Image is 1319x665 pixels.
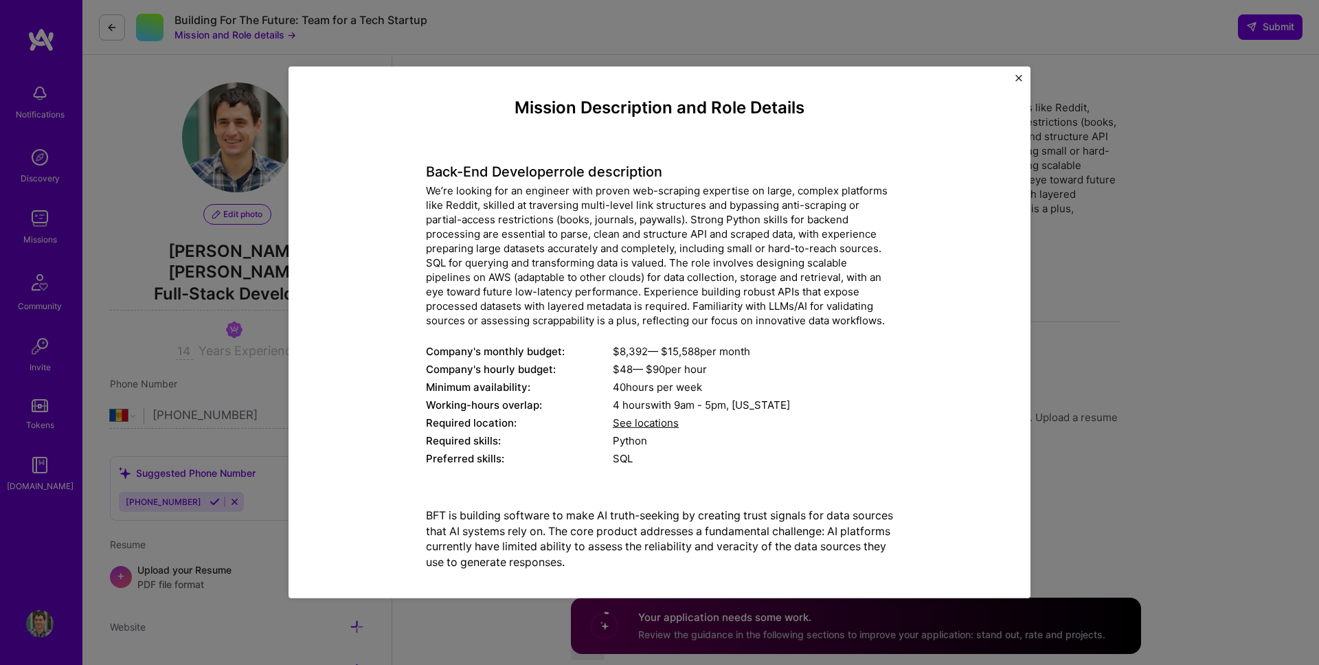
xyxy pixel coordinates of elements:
div: Company's hourly budget: [426,362,613,376]
div: 40 hours per week [613,380,893,394]
div: $ 48 — $ 90 per hour [613,362,893,376]
button: Close [1015,75,1022,89]
h4: Mission Description and Role Details [426,98,893,118]
span: 9am - 5pm , [671,398,732,412]
div: We’re looking for an engineer with proven web-scraping expertise on large, complex platforms like... [426,183,893,328]
span: See locations [613,416,679,429]
div: 4 hours with [US_STATE] [613,398,893,412]
h4: Back-End Developer role description [426,164,893,180]
div: Required skills: [426,433,613,448]
div: Python [613,433,893,448]
div: Working-hours overlap: [426,398,613,412]
div: Minimum availability: [426,380,613,394]
div: Company's monthly budget: [426,344,613,359]
p: BFT is building software to make AI truth-seeking by creating trust signals for data sources that... [426,508,893,570]
div: SQL [613,451,893,466]
div: $ 8,392 — $ 15,588 per month [613,344,893,359]
div: Preferred skills: [426,451,613,466]
div: Required location: [426,416,613,430]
